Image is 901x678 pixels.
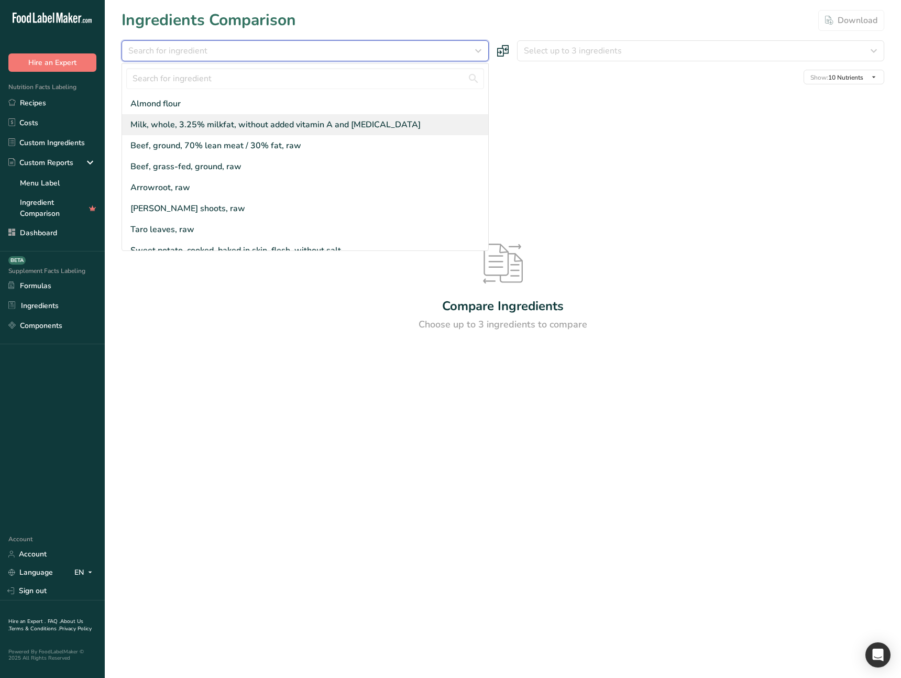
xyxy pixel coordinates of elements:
[130,139,301,152] div: Beef, ground, 70% lean meat / 30% fat, raw
[8,618,46,625] a: Hire an Expert .
[74,566,96,579] div: EN
[122,40,489,61] button: Search for ingredient
[130,223,194,236] div: Taro leaves, raw
[8,649,96,661] div: Powered By FoodLabelMaker © 2025 All Rights Reserved
[122,8,296,32] h1: Ingredients Comparison
[8,618,83,632] a: About Us .
[59,625,92,632] a: Privacy Policy
[130,97,181,110] div: Almond flour
[810,73,828,82] span: Show:
[818,10,884,31] button: Download
[517,40,884,61] button: Select up to 3 ingredients
[804,70,884,84] button: Show:10 Nutrients
[130,202,245,215] div: [PERSON_NAME] shoots, raw
[8,157,73,168] div: Custom Reports
[442,297,564,315] div: Compare Ingredients
[419,318,587,332] div: Choose up to 3 ingredients to compare
[8,53,96,72] button: Hire an Expert
[9,625,59,632] a: Terms & Conditions .
[8,563,53,582] a: Language
[126,68,484,89] input: Search for ingredient
[865,642,891,668] div: Open Intercom Messenger
[8,256,26,265] div: BETA
[48,618,60,625] a: FAQ .
[524,45,622,57] span: Select up to 3 ingredients
[128,45,207,57] span: Search for ingredient
[130,118,421,131] div: Milk, whole, 3.25% milkfat, without added vitamin A and [MEDICAL_DATA]
[825,14,877,27] div: Download
[130,181,190,194] div: Arrowroot, raw
[130,244,341,257] div: Sweet potato, cooked, baked in skin, flesh, without salt
[130,160,241,173] div: Beef, grass-fed, ground, raw
[810,73,863,82] span: 10 Nutrients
